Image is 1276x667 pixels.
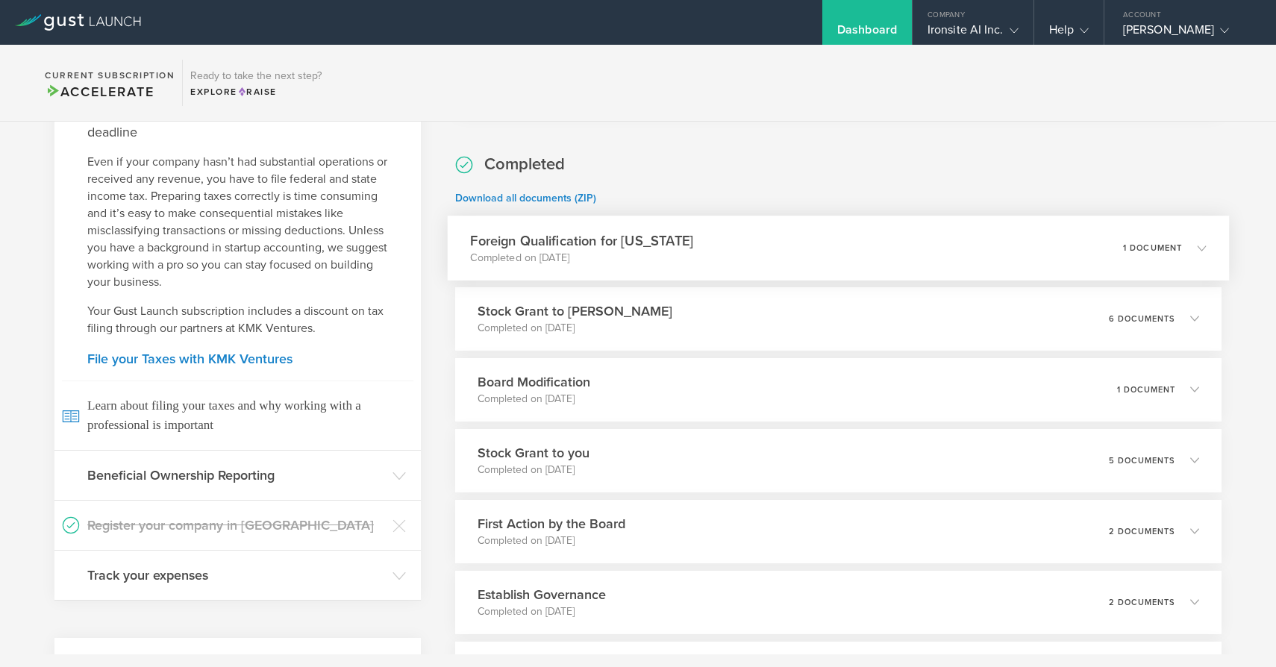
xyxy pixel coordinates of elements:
div: Ironsite AI Inc. [928,22,1019,45]
iframe: Chat Widget [1201,595,1276,667]
h3: Board Modification [478,372,590,392]
div: Dashboard [837,22,897,45]
h3: Ready to take the next step? [190,71,322,81]
h2: Current Subscription [45,71,175,80]
p: Your Gust Launch subscription includes a discount on tax filing through our partners at KMK Ventu... [87,303,388,337]
a: Download all documents (ZIP) [455,192,596,204]
p: Completed on [DATE] [470,250,693,265]
p: Completed on [DATE] [478,533,625,548]
a: File your Taxes with KMK Ventures [87,352,388,366]
p: Even if your company hasn’t had substantial operations or received any revenue, you have to file ... [87,154,388,291]
h3: Register your company in [GEOGRAPHIC_DATA] [87,516,385,535]
p: 6 documents [1109,315,1175,323]
h3: Foreign Qualification for [US_STATE] [470,231,693,251]
p: Completed on [DATE] [478,392,590,407]
p: Completed on [DATE] [478,321,672,336]
span: Raise [237,87,277,97]
div: [PERSON_NAME] [1123,22,1250,45]
a: Learn about filing your taxes and why working with a professional is important [54,381,421,450]
p: 5 documents [1109,457,1175,465]
h3: First Action by the Board [478,514,625,533]
span: Learn about filing your taxes and why working with a professional is important [62,381,413,450]
span: Accelerate [45,84,154,100]
h3: Beneficial Ownership Reporting [87,466,385,485]
p: Completed on [DATE] [478,604,606,619]
div: Explore [190,85,322,98]
h3: Stock Grant to [PERSON_NAME] [478,301,672,321]
p: 1 document [1122,243,1182,251]
p: 2 documents [1109,527,1175,536]
h3: Track your expenses [87,566,385,585]
p: 1 document [1117,386,1175,394]
div: Ready to take the next step?ExploreRaise [182,60,329,106]
h3: Stock Grant to you [478,443,589,463]
h3: Establish Governance [478,585,606,604]
p: Completed on [DATE] [478,463,589,477]
h4: Filing your 2024 corporate taxes before the [DATE] deadline [87,103,388,142]
h2: Completed [484,154,565,175]
p: 2 documents [1109,598,1175,607]
div: Help [1049,22,1089,45]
